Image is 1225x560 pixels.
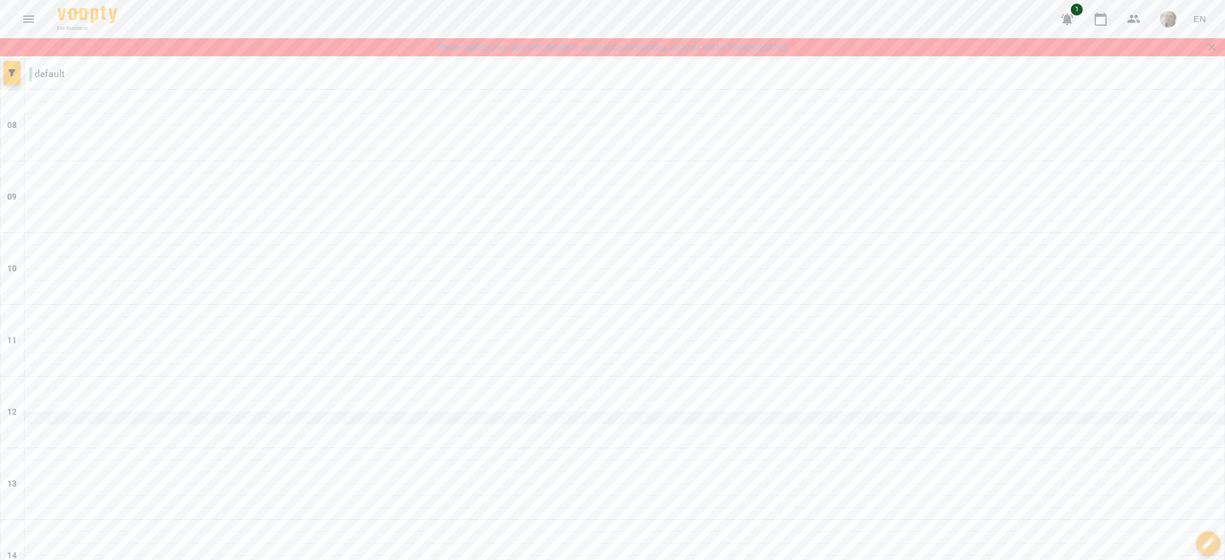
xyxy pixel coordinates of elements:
button: Menu [14,5,43,33]
span: EN [1193,13,1206,25]
h6: 10 [7,262,17,276]
img: Voopty Logo [57,6,117,23]
span: 1 [1071,4,1083,16]
a: Please update your payment details to avoid account blocking. Account will be blocked [DATE]. [436,41,788,53]
span: For Business [57,25,117,32]
h6: 09 [7,191,17,204]
h6: 13 [7,478,17,491]
button: EN [1189,8,1211,30]
p: default [29,67,65,81]
h6: 08 [7,119,17,132]
button: Закрити сповіщення [1203,39,1220,56]
h6: 11 [7,334,17,347]
img: 58bf4a397342a29a09d587cea04c76fb.jpg [1160,11,1177,27]
h6: 12 [7,406,17,419]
